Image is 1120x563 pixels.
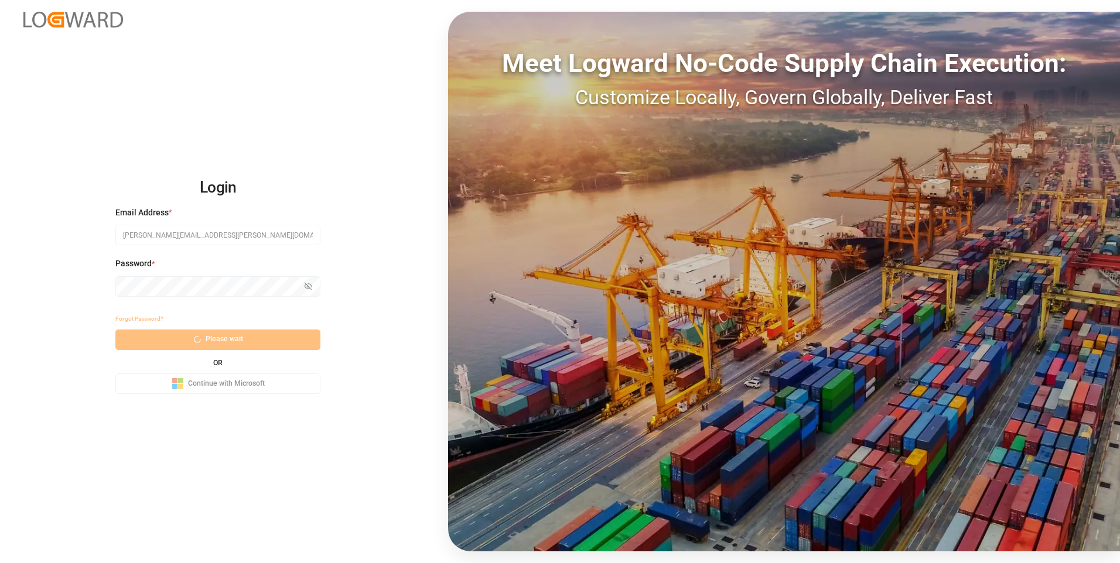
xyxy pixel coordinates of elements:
img: Logward_new_orange.png [23,12,123,28]
span: Password [115,258,152,270]
div: Customize Locally, Govern Globally, Deliver Fast [448,83,1120,112]
input: Enter your email [115,225,320,245]
div: Meet Logward No-Code Supply Chain Execution: [448,44,1120,83]
h2: Login [115,169,320,207]
span: Email Address [115,207,169,219]
small: OR [213,359,223,366]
